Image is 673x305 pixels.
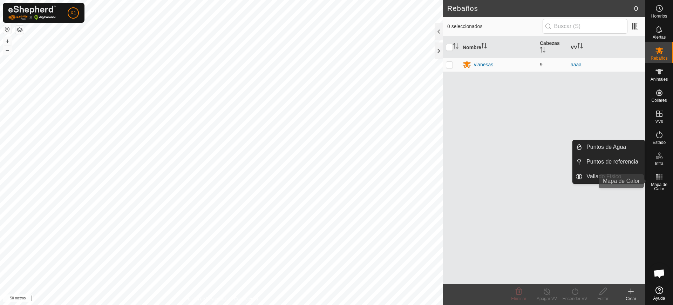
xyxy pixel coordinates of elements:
[540,48,545,54] p-sorticon: Activar para ordenar
[15,26,24,34] button: Capas del Mapa
[234,297,258,301] font: Contáctenos
[185,297,226,301] font: Política de Privacidad
[582,155,645,169] a: Puntos de referencia
[586,159,638,165] font: Puntos de referencia
[577,44,583,49] p-sorticon: Activar para ordenar
[6,37,9,45] font: +
[474,62,493,67] font: vianesas
[645,284,673,303] a: Ayuda
[626,296,636,301] font: Crear
[573,155,645,169] li: Puntos de referencia
[653,140,666,145] font: Estado
[573,170,645,184] li: Vallado Físico
[563,296,587,301] font: Encender VV
[453,44,458,50] p-sorticon: Activar para ordenar
[447,24,482,29] font: 0 seleccionados
[3,37,12,45] button: +
[447,5,478,12] font: Rebaños
[481,44,487,49] p-sorticon: Activar para ordenar
[3,25,12,34] button: Restablecer Mapa
[634,5,638,12] font: 0
[70,10,76,15] font: X1
[234,296,258,302] a: Contáctenos
[651,98,667,103] font: Collares
[651,14,667,19] font: Horarios
[586,173,621,179] font: Vallado Físico
[543,19,627,34] input: Buscar (S)
[185,296,226,302] a: Política de Privacidad
[651,182,667,191] font: Mapa de Calor
[537,296,557,301] font: Apagar VV
[653,35,666,40] font: Alertas
[463,44,481,50] font: Nombre
[582,170,645,184] a: Vallado Físico
[586,144,626,150] font: Puntos de Agua
[653,296,665,301] font: Ayuda
[8,6,56,20] img: Logotipo de Gallagher
[597,296,608,301] font: Editar
[511,296,526,301] font: Eliminar
[3,46,12,54] button: –
[651,56,667,61] font: Rebaños
[540,62,543,67] font: 9
[573,140,645,154] li: Puntos de Agua
[582,140,645,154] a: Puntos de Agua
[655,161,663,166] font: Infra
[6,46,9,54] font: –
[649,263,670,284] div: Chat abierto
[540,40,560,46] font: Cabezas
[571,62,582,67] a: aaaa
[571,44,577,50] font: VV
[651,77,668,82] font: Animales
[655,119,663,124] font: VVs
